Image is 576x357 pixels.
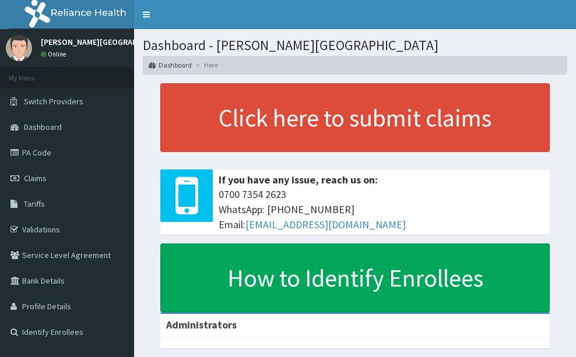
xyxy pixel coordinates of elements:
p: [PERSON_NAME][GEOGRAPHIC_DATA] [41,38,175,46]
a: Dashboard [149,60,192,70]
a: How to Identify Enrollees [160,243,550,312]
span: 0700 7354 2623 WhatsApp: [PHONE_NUMBER] Email: [219,187,544,232]
a: Click here to submit claims [160,83,550,152]
img: User Image [6,35,32,61]
span: Claims [24,173,47,183]
span: Tariffs [24,199,45,209]
li: Here [193,60,218,70]
span: Switch Providers [24,96,83,107]
b: If you have any issue, reach us on: [219,173,378,186]
a: [EMAIL_ADDRESS][DOMAIN_NAME] [245,218,406,231]
a: Online [41,50,69,58]
b: Administrators [166,318,237,331]
h1: Dashboard - [PERSON_NAME][GEOGRAPHIC_DATA] [143,38,567,53]
span: Dashboard [24,122,62,132]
